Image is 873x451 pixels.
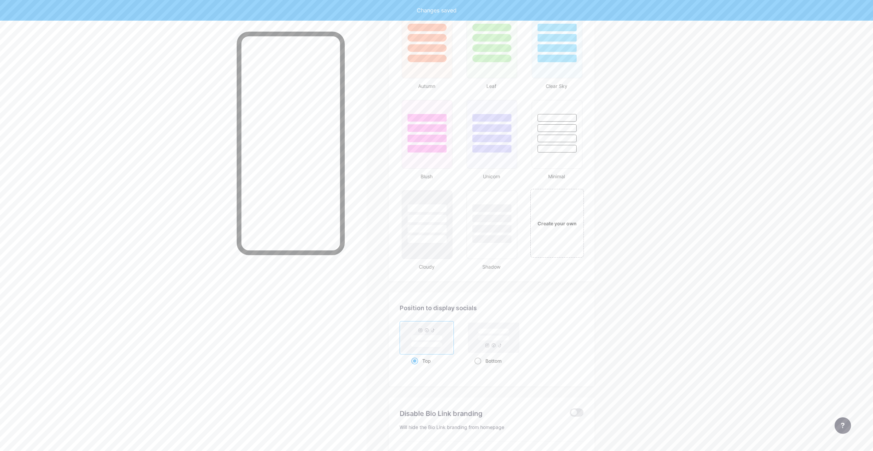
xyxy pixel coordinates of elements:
[411,354,442,367] div: Top
[400,408,560,419] div: Disable Bio Link branding
[417,6,457,14] div: Changes saved
[400,263,453,270] div: Cloudy
[464,263,518,270] div: Shadow
[530,173,583,180] div: Minimal
[400,82,453,90] div: Autumn
[400,173,453,180] div: Blush
[400,303,583,313] div: Position to display socials
[474,354,512,367] div: Bottom
[532,220,582,227] div: Create your own
[400,424,583,430] div: Will hide the Bio Link branding from homepage
[530,82,583,90] div: Clear Sky
[464,82,518,90] div: Leaf
[464,173,518,180] div: Unicorn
